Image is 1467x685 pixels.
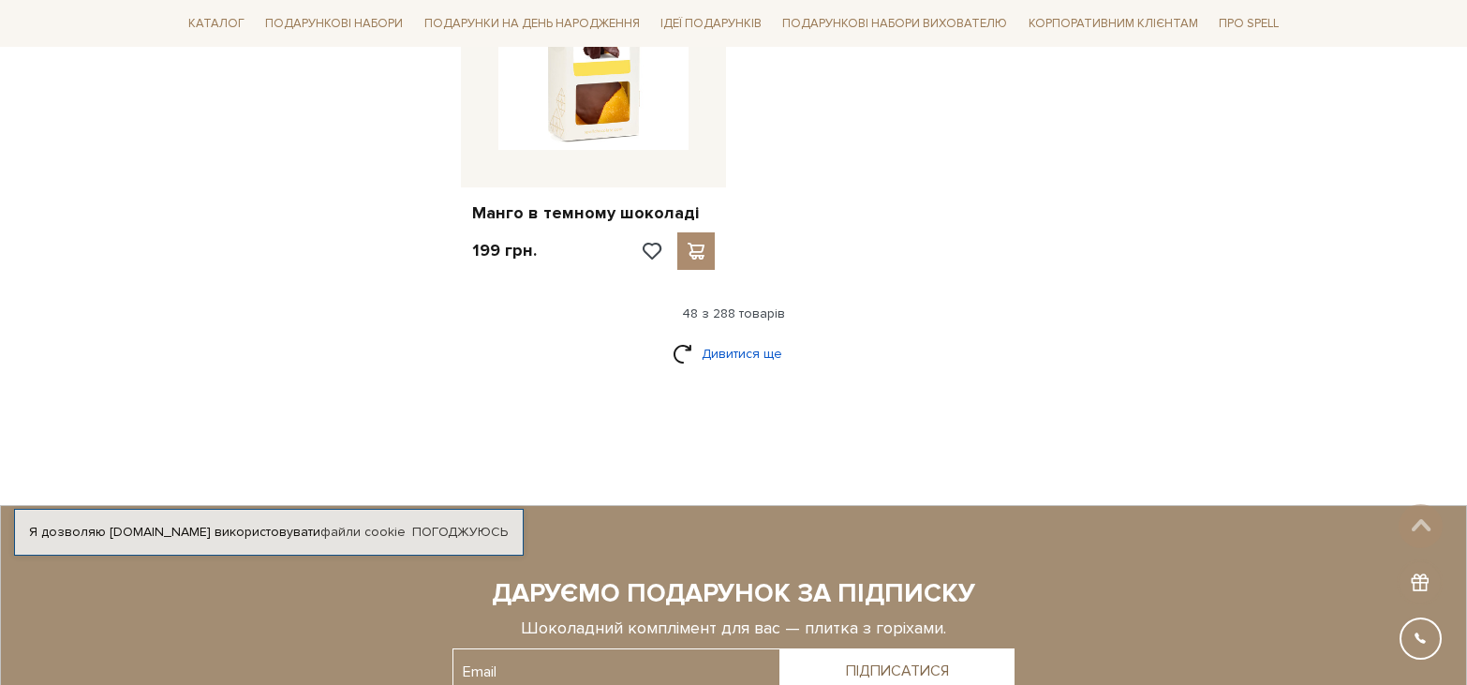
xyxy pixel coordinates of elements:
[258,9,410,38] a: Подарункові набори
[417,9,647,38] a: Подарунки на День народження
[1211,9,1286,38] a: Про Spell
[1021,7,1206,39] a: Корпоративним клієнтам
[412,524,508,541] a: Погоджуюсь
[472,202,715,224] a: Манго в темному шоколаді
[181,9,252,38] a: Каталог
[320,524,406,540] a: файли cookie
[472,240,537,261] p: 199 грн.
[653,9,769,38] a: Ідеї подарунків
[775,7,1015,39] a: Подарункові набори вихователю
[173,305,1294,322] div: 48 з 288 товарів
[673,337,794,370] a: Дивитися ще
[15,524,523,541] div: Я дозволяю [DOMAIN_NAME] використовувати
